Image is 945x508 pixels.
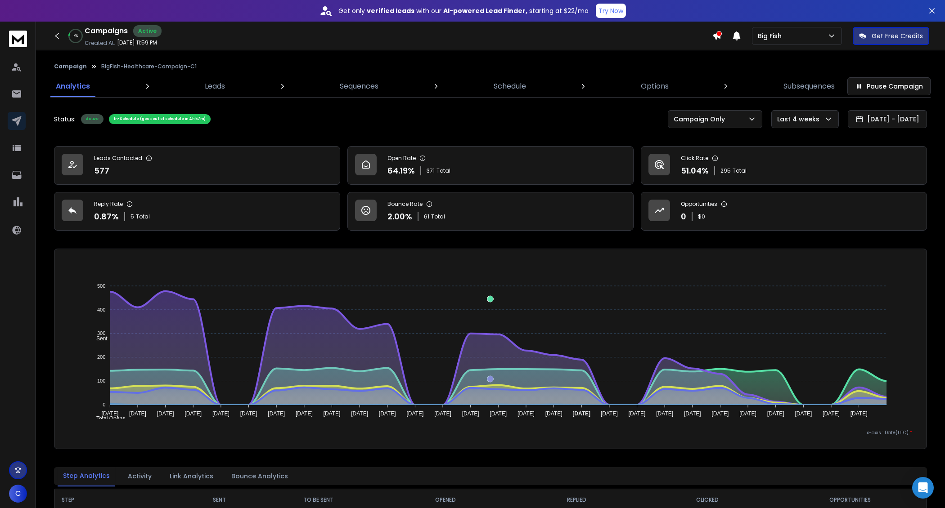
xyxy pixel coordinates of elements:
[698,213,705,220] p: $ 0
[573,410,591,417] tspan: [DATE]
[240,410,257,417] tspan: [DATE]
[205,81,225,92] p: Leads
[109,114,211,124] div: In-Schedule (goes out of schedule in 4h 57m)
[596,4,626,18] button: Try Now
[850,410,868,417] tspan: [DATE]
[347,192,634,231] a: Bounce Rate2.00%61Total
[767,410,784,417] tspan: [DATE]
[73,33,78,39] p: 7 %
[81,114,103,124] div: Active
[90,415,125,422] span: Total Opens
[117,39,157,46] p: [DATE] 11:59 PM
[94,155,142,162] p: Leads Contacted
[97,330,105,336] tspan: 300
[85,26,128,36] h1: Campaigns
[102,410,119,417] tspan: [DATE]
[740,410,757,417] tspan: [DATE]
[436,167,450,174] span: Total
[681,210,686,223] p: 0
[424,213,429,220] span: 61
[9,31,27,47] img: logo
[435,410,452,417] tspan: [DATE]
[296,410,313,417] tspan: [DATE]
[494,81,526,92] p: Schedule
[54,192,340,231] a: Reply Rate0.87%5Total
[97,307,105,312] tspan: 400
[129,410,146,417] tspan: [DATE]
[54,63,87,70] button: Campaign
[783,81,835,92] p: Subsequences
[462,410,479,417] tspan: [DATE]
[681,201,717,208] p: Opportunities
[712,410,729,417] tspan: [DATE]
[347,146,634,185] a: Open Rate64.19%371Total
[54,115,76,124] p: Status:
[54,146,340,185] a: Leads Contacted577
[58,466,115,486] button: Step Analytics
[517,410,535,417] tspan: [DATE]
[226,466,293,486] button: Bounce Analytics
[85,40,115,47] p: Created At:
[130,213,134,220] span: 5
[635,76,674,97] a: Options
[367,6,414,15] strong: verified leads
[733,167,747,174] span: Total
[268,410,285,417] tspan: [DATE]
[9,485,27,503] button: C
[101,63,197,70] p: BigFish-Healthcare-Campaign-C1
[443,6,527,15] strong: AI-powered Lead Finder,
[847,77,931,95] button: Pause Campaign
[872,31,923,40] p: Get Free Credits
[324,410,341,417] tspan: [DATE]
[848,110,927,128] button: [DATE] - [DATE]
[598,6,623,15] p: Try Now
[641,192,927,231] a: Opportunities0$0
[684,410,701,417] tspan: [DATE]
[69,429,912,436] p: x-axis : Date(UTC)
[853,27,929,45] button: Get Free Credits
[185,410,202,417] tspan: [DATE]
[379,410,396,417] tspan: [DATE]
[157,410,174,417] tspan: [DATE]
[387,155,416,162] p: Open Rate
[488,76,531,97] a: Schedule
[641,81,669,92] p: Options
[674,115,729,124] p: Campaign Only
[94,210,119,223] p: 0.87 %
[490,410,507,417] tspan: [DATE]
[823,410,840,417] tspan: [DATE]
[641,146,927,185] a: Click Rate51.04%295Total
[795,410,812,417] tspan: [DATE]
[681,155,708,162] p: Click Rate
[199,76,230,97] a: Leads
[681,165,709,177] p: 51.04 %
[136,213,150,220] span: Total
[545,410,562,417] tspan: [DATE]
[94,165,109,177] p: 577
[351,410,369,417] tspan: [DATE]
[407,410,424,417] tspan: [DATE]
[657,410,674,417] tspan: [DATE]
[94,201,123,208] p: Reply Rate
[340,81,378,92] p: Sequences
[720,167,731,174] span: 295
[56,81,90,92] p: Analytics
[387,201,423,208] p: Bounce Rate
[629,410,646,417] tspan: [DATE]
[387,165,415,177] p: 64.19 %
[758,31,785,40] p: Big Fish
[133,25,162,37] div: Active
[601,410,618,417] tspan: [DATE]
[778,76,840,97] a: Subsequences
[103,402,106,407] tspan: 0
[97,283,105,289] tspan: 500
[427,167,435,174] span: 371
[212,410,229,417] tspan: [DATE]
[338,6,589,15] p: Get only with our starting at $22/mo
[97,378,105,383] tspan: 100
[97,354,105,360] tspan: 200
[164,466,219,486] button: Link Analytics
[431,213,445,220] span: Total
[50,76,95,97] a: Analytics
